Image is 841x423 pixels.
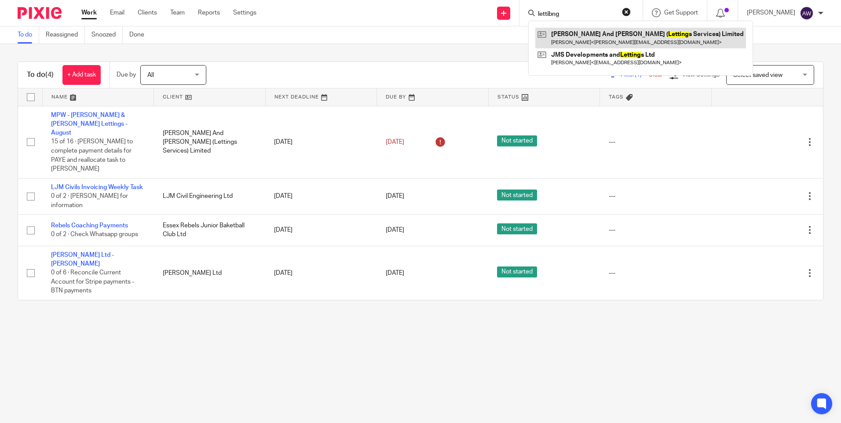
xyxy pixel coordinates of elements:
[51,232,138,238] span: 0 of 2 · Check Whatsapp groups
[27,70,54,80] h1: To do
[622,7,631,16] button: Clear
[51,139,133,172] span: 15 of 16 · [PERSON_NAME] to complete payment details for PAYE and reallocate task to [PERSON_NAME]
[117,70,136,79] p: Due by
[129,26,151,44] a: Done
[800,6,814,20] img: svg%3E
[537,11,616,18] input: Search
[46,26,85,44] a: Reassigned
[747,8,795,17] p: [PERSON_NAME]
[609,269,703,277] div: ---
[51,270,134,294] span: 0 of 6 · Reconcile Current Account for Stripe payments - BTN payments
[386,193,404,199] span: [DATE]
[18,7,62,19] img: Pixie
[62,65,101,85] a: + Add task
[609,95,624,99] span: Tags
[386,270,404,276] span: [DATE]
[51,222,128,229] a: Rebels Coaching Payments
[609,192,703,201] div: ---
[170,8,185,17] a: Team
[198,8,220,17] a: Reports
[733,72,782,78] span: Select saved view
[51,112,128,136] a: MPW - [PERSON_NAME] & [PERSON_NAME] Lettings - August
[386,227,404,233] span: [DATE]
[154,106,266,178] td: [PERSON_NAME] And [PERSON_NAME] (Lettings Services) Limited
[91,26,123,44] a: Snoozed
[233,8,256,17] a: Settings
[497,223,537,234] span: Not started
[664,10,698,16] span: Get Support
[386,139,404,145] span: [DATE]
[497,135,537,146] span: Not started
[154,178,266,214] td: LJM Civil Engineering Ltd
[497,266,537,277] span: Not started
[51,193,128,208] span: 0 of 2 · [PERSON_NAME] for information
[51,184,143,190] a: LJM Civils Invoicing Weekly Task
[265,246,377,300] td: [DATE]
[609,226,703,234] div: ---
[265,178,377,214] td: [DATE]
[154,215,266,246] td: Essex Rebels Junior Baketball Club Ltd
[497,190,537,201] span: Not started
[265,215,377,246] td: [DATE]
[147,72,154,78] span: All
[609,138,703,146] div: ---
[51,252,114,267] a: [PERSON_NAME] Ltd - [PERSON_NAME]
[138,8,157,17] a: Clients
[265,106,377,178] td: [DATE]
[110,8,124,17] a: Email
[154,246,266,300] td: [PERSON_NAME] Ltd
[18,26,39,44] a: To do
[81,8,97,17] a: Work
[45,71,54,78] span: (4)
